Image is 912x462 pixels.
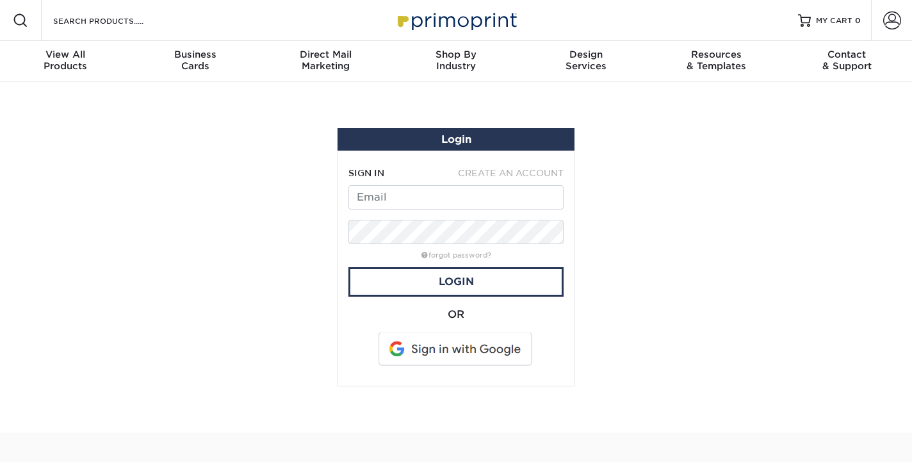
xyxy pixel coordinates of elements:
[421,251,491,260] a: forgot password?
[458,168,564,178] span: CREATE AN ACCOUNT
[782,49,912,72] div: & Support
[261,49,391,72] div: Marketing
[391,49,521,72] div: Industry
[651,49,781,60] span: Resources
[130,49,260,60] span: Business
[816,15,852,26] span: MY CART
[261,49,391,60] span: Direct Mail
[348,307,564,322] div: OR
[392,6,520,34] img: Primoprint
[261,41,391,82] a: Direct MailMarketing
[348,185,564,210] input: Email
[130,41,260,82] a: BusinessCards
[130,49,260,72] div: Cards
[348,168,384,178] span: SIGN IN
[651,49,781,72] div: & Templates
[521,49,651,60] span: Design
[521,49,651,72] div: Services
[782,41,912,82] a: Contact& Support
[521,41,651,82] a: DesignServices
[391,49,521,60] span: Shop By
[391,41,521,82] a: Shop ByIndustry
[782,49,912,60] span: Contact
[348,267,564,297] a: Login
[52,13,177,28] input: SEARCH PRODUCTS.....
[651,41,781,82] a: Resources& Templates
[855,16,861,25] span: 0
[343,133,569,145] h1: Login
